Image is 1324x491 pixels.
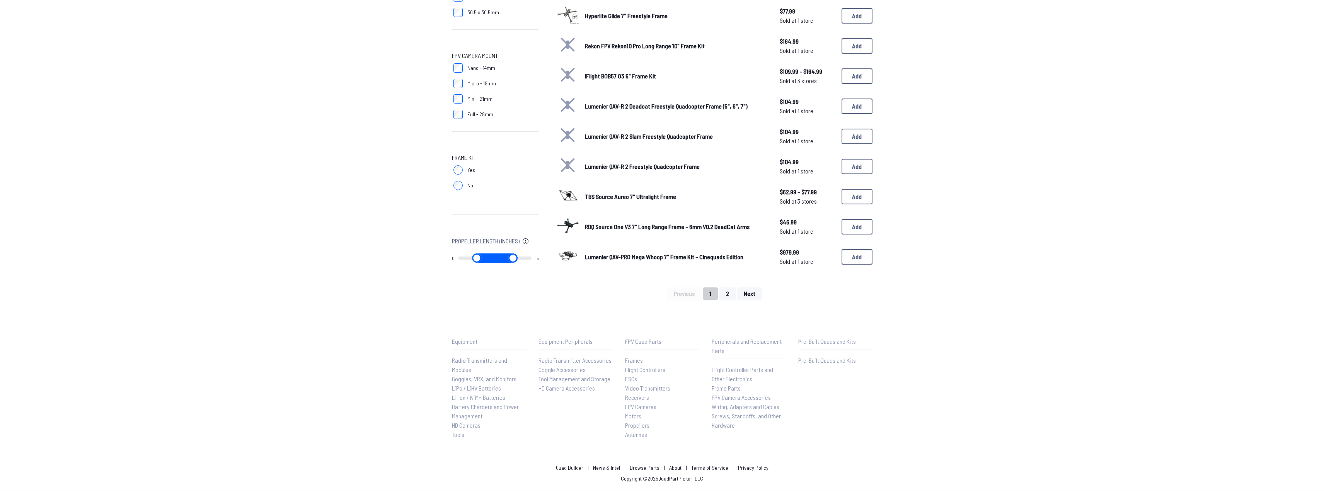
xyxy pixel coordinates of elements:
a: HD Camera Accessories [538,384,613,393]
p: FPV Quad Parts [625,337,699,346]
a: Hyperlite Glide 7" Freestyle Frame [585,11,767,20]
a: Screws, Standoffs, and Other Hardware [712,411,786,430]
a: Propellers [625,421,699,430]
a: Quad Builder [556,464,583,471]
span: FPV Camera Accessories [712,394,771,401]
span: Frames [625,357,643,364]
a: Receivers [625,393,699,402]
span: Screws, Standoffs, and Other Hardware [712,412,781,429]
span: $104.99 [780,157,835,166]
a: Tool Management and Storage [538,374,613,384]
a: News & Intel [593,464,620,471]
span: iFlight BOB57 O3 6" Frame Kit [585,72,656,80]
a: Rekon FPV Rekon10 Pro Long Range 10" Frame Kit [585,41,767,51]
a: Lumenier QAV-PRO Mega Whoop 7" Frame Kit - Cinequads Edition [585,252,767,262]
a: image [557,215,579,239]
output: 0 [452,255,455,261]
span: Goggles, VRX, and Monitors [452,375,516,382]
a: FPV Cameras [625,402,699,411]
span: Sold at 1 store [780,136,835,146]
img: image [557,245,579,267]
span: Flight Controllers [625,366,665,373]
span: $104.99 [780,97,835,106]
a: HD Cameras [452,421,526,430]
img: image [557,215,579,236]
input: Nano - 14mm [453,63,463,73]
a: Motors [625,411,699,421]
a: image [557,185,579,209]
span: $979.99 [780,248,835,257]
span: Sold at 1 store [780,106,835,116]
input: Mini - 21mm [453,94,463,104]
span: Next [744,291,755,297]
button: Add [842,38,872,54]
span: Receivers [625,394,649,401]
button: Add [842,249,872,265]
a: Browse Parts [630,464,659,471]
span: TBS Source Aureo 7" Ultralight Frame [585,193,676,200]
span: Flight Controller Parts and Other Electronics [712,366,773,382]
p: Peripherals and Replacement Parts [712,337,786,355]
a: Wiring, Adapters and Cables [712,402,786,411]
a: iFlight BOB57 O3 6" Frame Kit [585,71,767,81]
span: Pre-Built Quads and Kits [798,357,856,364]
span: Sold at 1 store [780,257,835,266]
span: FPV Cameras [625,403,656,410]
p: Equipment Peripherals [538,337,613,346]
a: ESCs [625,374,699,384]
span: $46.99 [780,217,835,227]
span: $109.99 - $164.99 [780,67,835,76]
a: Lumenier QAV-R 2 Slam Freestyle Quadcopter Frame [585,132,767,141]
span: Mini - 21mm [467,95,492,103]
span: Propellers [625,421,649,429]
span: Lumenier QAV-R 2 Freestyle Quadcopter Frame [585,163,700,170]
a: Frame Parts [712,384,786,393]
span: Frame Kit [452,153,475,162]
span: HD Cameras [452,421,481,429]
a: Lumenier QAV-R 2 Deadcat Freestyle Quadcopter Frame (5", 6", 7") [585,102,767,111]
a: Goggles, VRX, and Monitors [452,374,526,384]
span: 30.5 x 30.5mm [467,8,499,16]
a: Goggle Accessories [538,365,613,374]
a: Antennas [625,430,699,439]
button: Add [842,8,872,24]
p: Copyright © 2025 QuadPartPicker, LLC [621,475,703,483]
span: Motors [625,412,641,420]
span: $77.99 [780,7,835,16]
span: Radio Transmitter Accessories [538,357,612,364]
a: Frames [625,356,699,365]
a: Radio Transmitter Accessories [538,356,613,365]
span: FPV Camera Mount [452,51,498,60]
span: Sold at 3 stores [780,76,835,85]
a: Flight Controller Parts and Other Electronics [712,365,786,384]
span: Video Transmitters [625,384,670,392]
a: image [557,4,579,28]
img: image [557,185,579,206]
a: LiPo / LiHV Batteries [452,384,526,393]
a: Li-Ion / NiMH Batteries [452,393,526,402]
span: RDQ Source One V3 7" Long Range Frame - 6mm V0.2 DeadCat Arms [585,223,750,230]
button: Add [842,189,872,204]
span: LiPo / LiHV Batteries [452,384,501,392]
span: Hyperlite Glide 7" Freestyle Frame [585,12,668,19]
span: Li-Ion / NiMH Batteries [452,394,505,401]
a: Flight Controllers [625,365,699,374]
a: Video Transmitters [625,384,699,393]
a: image [557,245,579,269]
button: Add [842,99,872,114]
input: Full - 28mm [453,110,463,119]
a: Lumenier QAV-R 2 Freestyle Quadcopter Frame [585,162,767,171]
span: Lumenier QAV-R 2 Deadcat Freestyle Quadcopter Frame (5", 6", 7") [585,102,748,110]
span: Sold at 1 store [780,227,835,236]
output: 15 [535,255,538,261]
span: Rekon FPV Rekon10 Pro Long Range 10" Frame Kit [585,42,705,49]
span: Wiring, Adapters and Cables [712,403,779,410]
a: Privacy Policy [738,464,768,471]
a: RDQ Source One V3 7" Long Range Frame - 6mm V0.2 DeadCat Arms [585,222,767,231]
a: Radio Transmitters and Modules [452,356,526,374]
span: Yes [467,166,475,174]
p: Equipment [452,337,526,346]
span: Sold at 1 store [780,166,835,176]
a: TBS Source Aureo 7" Ultralight Frame [585,192,767,201]
button: 2 [719,287,736,300]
